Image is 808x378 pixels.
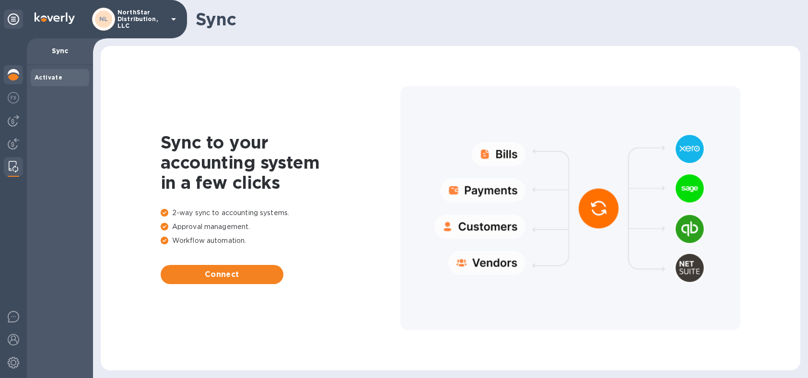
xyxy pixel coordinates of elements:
div: Unpin categories [4,10,23,29]
p: Approval management. [161,222,400,232]
h1: Sync [196,9,793,29]
p: NorthStar Distribution, LLC [117,9,165,29]
p: Workflow automation. [161,236,400,246]
span: Connect [168,269,276,280]
h1: Sync to your accounting system in a few clicks [161,132,400,193]
b: Activate [35,74,62,81]
img: Logo [35,12,75,24]
img: Foreign exchange [8,92,19,103]
b: NL [99,15,108,23]
p: Sync [35,46,85,56]
button: Connect [161,265,283,284]
p: 2-way sync to accounting systems. [161,208,400,218]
